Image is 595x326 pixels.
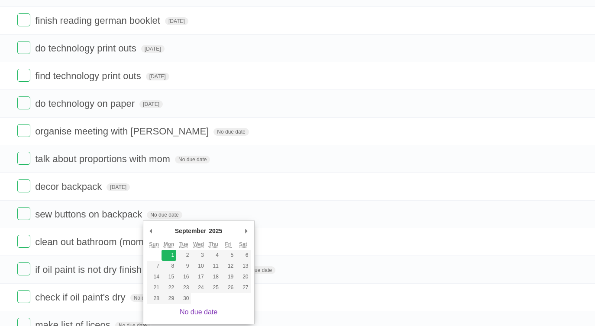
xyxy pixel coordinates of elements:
[147,261,162,272] button: 7
[236,272,250,282] button: 20
[165,17,188,25] span: [DATE]
[147,293,162,304] button: 28
[35,292,127,303] span: check if oil paint's dry
[146,73,169,80] span: [DATE]
[35,43,139,54] span: do technology print outs
[149,241,159,248] abbr: Sunday
[236,261,250,272] button: 13
[162,261,176,272] button: 8
[191,272,206,282] button: 17
[17,262,30,275] label: Done
[221,250,236,261] button: 5
[147,272,162,282] button: 14
[35,15,162,26] span: finish reading german booklet
[176,293,191,304] button: 30
[174,224,207,237] div: September
[191,261,206,272] button: 10
[17,179,30,192] label: Done
[193,241,204,248] abbr: Wednesday
[236,282,250,293] button: 27
[17,290,30,303] label: Done
[221,272,236,282] button: 19
[176,272,191,282] button: 16
[147,224,155,237] button: Previous Month
[240,266,275,274] span: No due date
[206,272,221,282] button: 18
[35,264,237,275] span: if oil paint is not dry finish painting for academia
[17,207,30,220] label: Done
[17,152,30,165] label: Done
[35,209,144,220] span: sew buttons on backpack
[209,241,218,248] abbr: Thursday
[17,124,30,137] label: Done
[191,282,206,293] button: 24
[107,183,130,191] span: [DATE]
[239,241,247,248] abbr: Saturday
[213,128,249,136] span: No due date
[147,282,162,293] button: 21
[221,261,236,272] button: 12
[176,250,191,261] button: 2
[175,156,210,163] span: No due date
[206,282,221,293] button: 25
[164,241,175,248] abbr: Monday
[162,250,176,261] button: 1
[17,235,30,248] label: Done
[176,282,191,293] button: 23
[180,308,217,316] a: No due date
[207,224,223,237] div: 2025
[139,100,163,108] span: [DATE]
[35,98,137,109] span: do technology on paper
[206,250,221,261] button: 4
[35,237,177,247] span: clean out bathroom (mom asked)
[17,96,30,109] label: Done
[206,261,221,272] button: 11
[141,45,165,53] span: [DATE]
[225,241,231,248] abbr: Friday
[221,282,236,293] button: 26
[191,250,206,261] button: 3
[179,241,188,248] abbr: Tuesday
[176,261,191,272] button: 9
[162,293,176,304] button: 29
[35,126,211,137] span: organise meeting with [PERSON_NAME]
[35,181,104,192] span: decor backpack
[35,153,172,164] span: talk about proportions with mom
[162,282,176,293] button: 22
[162,272,176,282] button: 15
[242,224,251,237] button: Next Month
[236,250,250,261] button: 6
[35,70,143,81] span: find technology print outs
[17,13,30,26] label: Done
[147,211,182,219] span: No due date
[17,41,30,54] label: Done
[17,69,30,82] label: Done
[130,294,165,302] span: No due date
